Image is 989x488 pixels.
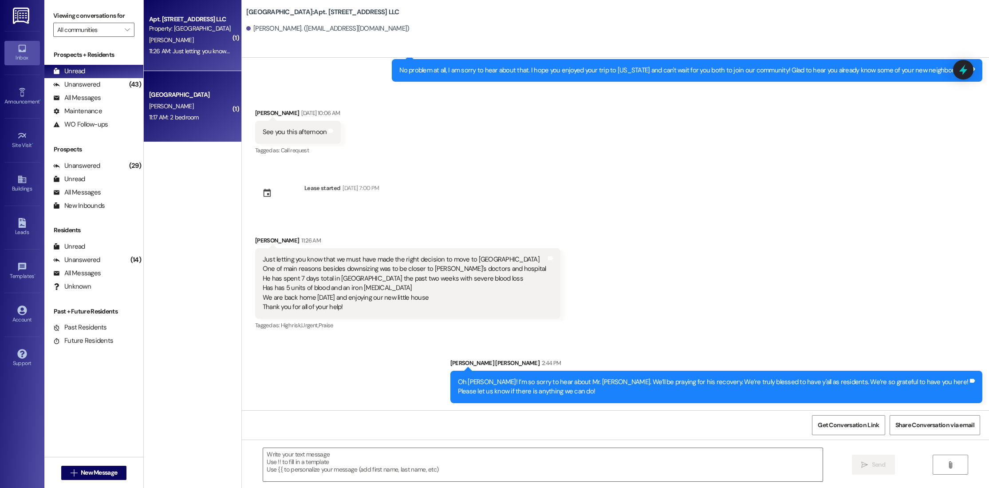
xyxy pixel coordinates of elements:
[13,8,31,24] img: ResiDesk Logo
[4,259,40,283] a: Templates •
[127,159,143,173] div: (29)
[947,461,954,468] i: 
[53,282,91,291] div: Unknown
[39,97,41,103] span: •
[304,183,341,193] div: Lease started
[149,15,231,24] div: Apt. [STREET_ADDRESS] LLC
[812,415,885,435] button: Get Conversation Link
[458,377,969,397] div: Oh [PERSON_NAME]! I’m so sorry to hear about Mr. [PERSON_NAME]. We’ll be praying for his recovery...
[263,127,327,137] div: See you this afternoon
[246,24,410,33] div: [PERSON_NAME]. ([EMAIL_ADDRESS][DOMAIN_NAME])
[4,215,40,239] a: Leads
[53,188,101,197] div: All Messages
[255,319,560,332] div: Tagged as:
[32,141,33,147] span: •
[125,26,130,33] i: 
[149,113,199,121] div: 11:17 AM: 2 bedroom
[255,108,341,121] div: [PERSON_NAME]
[44,145,143,154] div: Prospects
[127,78,143,91] div: (43)
[53,120,108,129] div: WO Follow-ups
[4,303,40,327] a: Account
[540,358,561,368] div: 2:44 PM
[895,421,974,430] span: Share Conversation via email
[53,93,101,103] div: All Messages
[4,172,40,196] a: Buildings
[255,236,560,248] div: [PERSON_NAME]
[281,321,302,329] span: High risk ,
[861,461,868,468] i: 
[4,346,40,370] a: Support
[53,107,102,116] div: Maintenance
[872,460,886,469] span: Send
[53,269,101,278] div: All Messages
[890,415,980,435] button: Share Conversation via email
[149,90,231,99] div: [GEOGRAPHIC_DATA]
[246,8,399,17] b: [GEOGRAPHIC_DATA]: Apt. [STREET_ADDRESS] LLC
[263,255,546,312] div: Just letting you know that we must have made the right decision to move to [GEOGRAPHIC_DATA] One ...
[4,41,40,65] a: Inbox
[149,36,193,44] span: [PERSON_NAME]
[340,183,379,193] div: [DATE] 7:00 PM
[44,307,143,316] div: Past + Future Residents
[53,80,100,89] div: Unanswered
[818,421,879,430] span: Get Conversation Link
[53,161,100,171] div: Unanswered
[128,253,143,267] div: (14)
[399,66,968,75] div: No problem at all, I am sorry to hear about that. I hope you enjoyed your trip to [US_STATE] and ...
[44,50,143,60] div: Prospects + Residents
[53,175,85,184] div: Unread
[149,24,231,33] div: Property: [GEOGRAPHIC_DATA]
[53,242,85,251] div: Unread
[255,144,341,157] div: Tagged as:
[281,147,309,154] span: Call request
[4,128,40,152] a: Site Visit •
[299,236,321,245] div: 11:26 AM
[53,323,107,332] div: Past Residents
[71,469,77,476] i: 
[81,468,117,477] span: New Message
[53,336,113,345] div: Future Residents
[53,255,100,265] div: Unanswered
[149,102,193,110] span: [PERSON_NAME]
[301,321,318,329] span: Urgent ,
[299,108,340,118] div: [DATE] 10:06 AM
[319,321,333,329] span: Praise
[53,201,105,210] div: New Inbounds
[852,455,895,475] button: Send
[450,358,983,371] div: [PERSON_NAME] [PERSON_NAME]
[57,23,120,37] input: All communities
[34,272,35,278] span: •
[61,466,127,480] button: New Message
[44,226,143,235] div: Residents
[53,67,85,76] div: Unread
[53,9,134,23] label: Viewing conversations for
